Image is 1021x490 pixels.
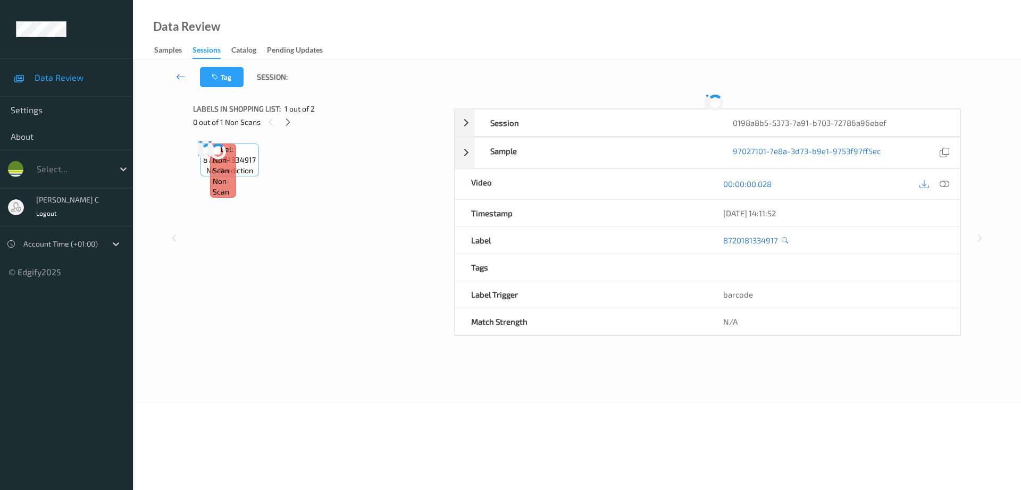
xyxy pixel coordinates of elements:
[455,227,708,254] div: Label
[154,45,182,58] div: Samples
[733,146,881,160] a: 97027101-7e8a-3d73-b9e1-9753f97ff5ec
[723,208,944,218] div: [DATE] 14:11:52
[474,138,717,168] div: Sample
[200,67,244,87] button: Tag
[206,165,253,176] span: no-prediction
[213,176,233,197] span: non-scan
[455,137,960,168] div: Sample97027101-7e8a-3d73-b9e1-9753f97ff5ec
[707,281,960,308] div: barcode
[193,45,221,59] div: Sessions
[717,109,960,136] div: 0198a8b5-5373-7a91-b703-72786a96ebef
[455,169,708,199] div: Video
[267,43,333,58] a: Pending Updates
[154,43,193,58] a: Samples
[193,104,281,114] span: Labels in shopping list:
[193,115,447,129] div: 0 out of 1 Non Scans
[455,109,960,137] div: Session0198a8b5-5373-7a91-b703-72786a96ebef
[231,45,256,58] div: Catalog
[193,43,231,59] a: Sessions
[267,45,323,58] div: Pending Updates
[231,43,267,58] a: Catalog
[213,144,233,176] span: Label: Non-Scan
[455,281,708,308] div: Label Trigger
[474,109,717,136] div: Session
[455,254,708,281] div: Tags
[455,308,708,335] div: Match Strength
[257,72,288,82] span: Session:
[153,21,220,32] div: Data Review
[723,235,778,246] a: 8720181334917
[723,179,772,189] a: 00:00:00.028
[284,104,315,114] span: 1 out of 2
[455,200,708,226] div: Timestamp
[707,308,960,335] div: N/A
